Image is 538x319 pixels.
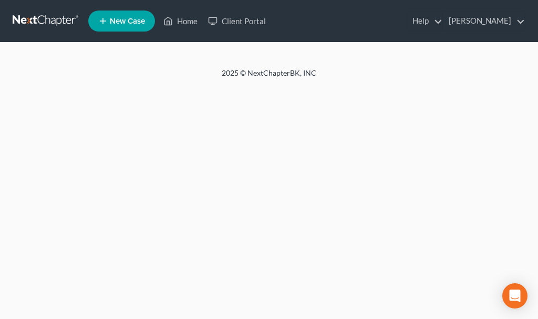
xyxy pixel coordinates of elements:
a: Home [158,12,203,30]
a: Help [407,12,442,30]
a: Client Portal [203,12,271,30]
a: [PERSON_NAME] [443,12,525,30]
new-legal-case-button: New Case [88,11,155,32]
div: Open Intercom Messenger [502,283,527,308]
div: 2025 © NextChapterBK, INC [17,68,521,87]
